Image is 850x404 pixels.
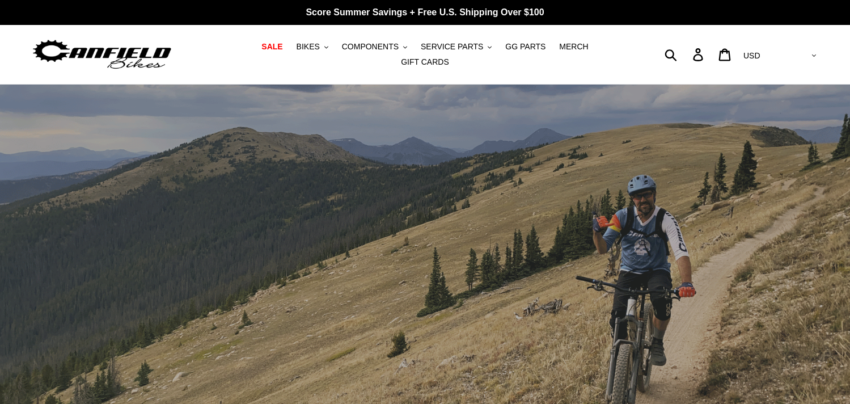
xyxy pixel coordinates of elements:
[261,42,282,52] span: SALE
[553,39,594,54] a: MERCH
[31,37,173,73] img: Canfield Bikes
[291,39,334,54] button: BIKES
[671,42,700,67] input: Search
[297,42,320,52] span: BIKES
[505,42,545,52] span: GG PARTS
[342,42,399,52] span: COMPONENTS
[500,39,551,54] a: GG PARTS
[559,42,588,52] span: MERCH
[401,57,449,67] span: GIFT CARDS
[421,42,483,52] span: SERVICE PARTS
[395,54,455,70] a: GIFT CARDS
[336,39,413,54] button: COMPONENTS
[415,39,497,54] button: SERVICE PARTS
[256,39,288,54] a: SALE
